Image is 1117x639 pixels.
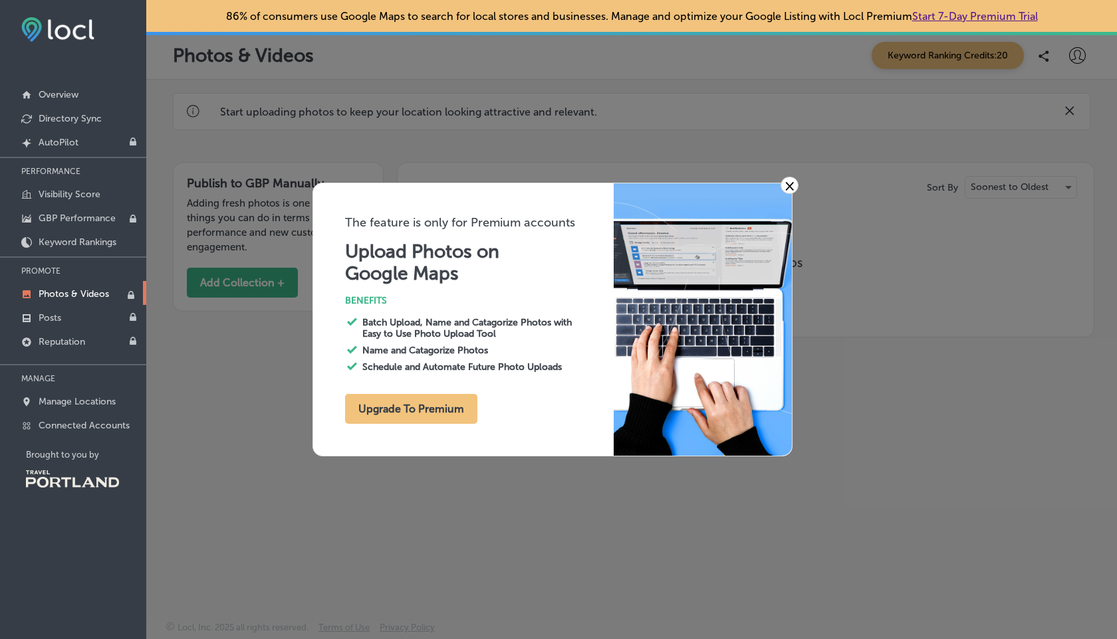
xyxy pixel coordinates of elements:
h3: BENEFITS [345,295,613,306]
p: Reputation [39,336,85,347]
p: Visibility Score [39,189,100,200]
a: Start 7-Day Premium Trial [912,10,1038,23]
img: fda3e92497d09a02dc62c9cd864e3231.png [21,17,94,42]
a: × [781,177,799,194]
h3: Batch Upload, Name and Catagorize Photos with Easy to Use Photo Upload Tool [362,317,584,339]
p: 86% of consumers use Google Maps to search for local stores and businesses. Manage and optimize y... [226,10,1038,23]
h3: The feature is only for Premium accounts [345,215,613,230]
p: Keyword Rankings [39,236,116,248]
h3: Name and Catagorize Photos [362,345,584,356]
p: Posts [39,312,61,323]
button: Upgrade To Premium [345,394,477,424]
h1: Upload Photos on Google Maps [345,240,506,284]
p: Manage Locations [39,396,116,407]
p: Photos & Videos [39,288,109,300]
a: Upgrade To Premium [345,405,477,414]
h3: Schedule and Automate Future Photo Uploads [362,361,584,373]
img: 305b726a5fac1bae8b2a68a8195dc8c0.jpg [614,183,793,456]
p: Connected Accounts [39,420,130,431]
img: Travel Portland [26,470,119,488]
p: GBP Performance [39,213,116,224]
p: Overview [39,89,78,100]
p: Directory Sync [39,113,102,124]
p: Brought to you by [26,450,146,460]
p: AutoPilot [39,137,78,148]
